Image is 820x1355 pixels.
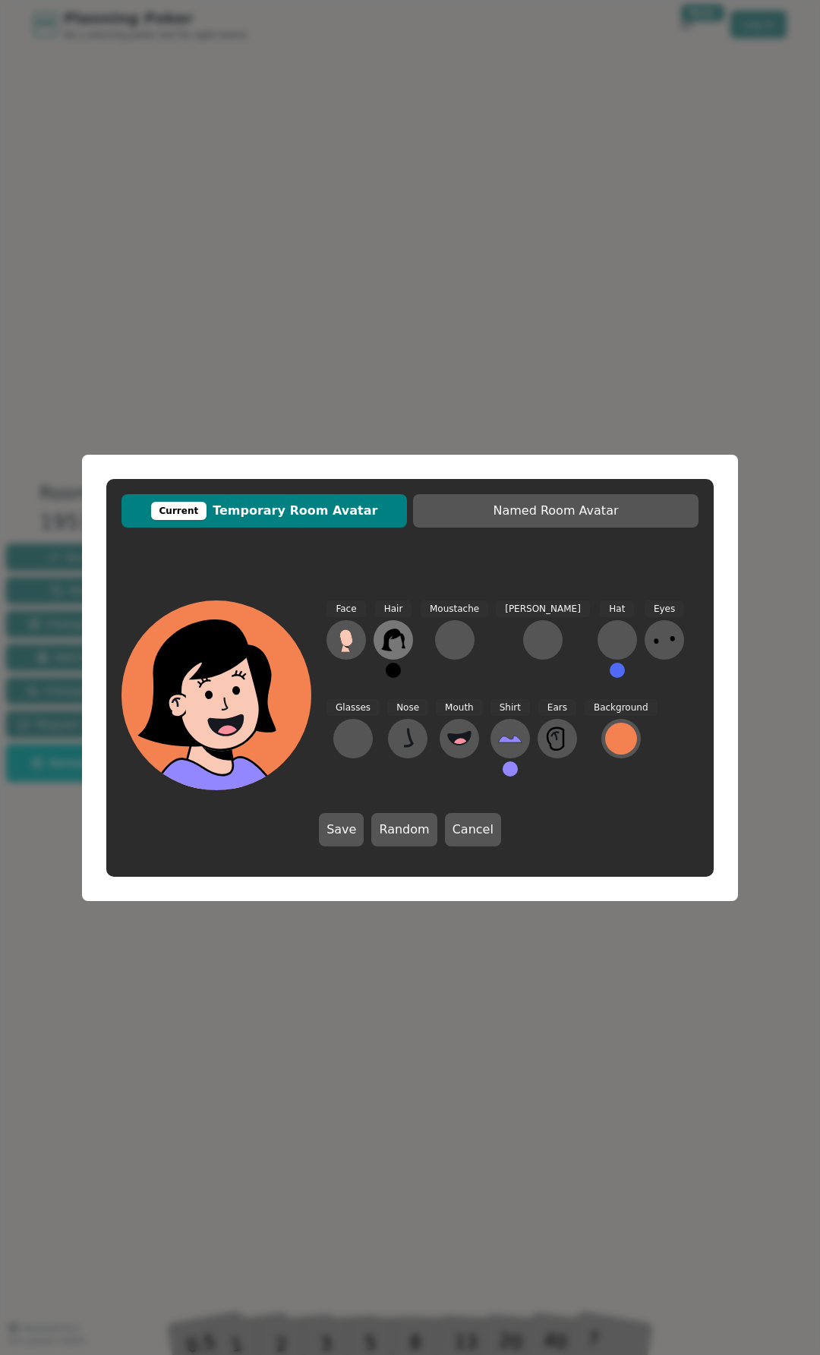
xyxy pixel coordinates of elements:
[600,600,634,618] span: Hat
[375,600,412,618] span: Hair
[490,699,530,717] span: Shirt
[371,813,437,846] button: Random
[585,699,658,717] span: Background
[496,600,590,618] span: [PERSON_NAME]
[436,699,483,717] span: Mouth
[121,494,407,528] button: CurrentTemporary Room Avatar
[445,813,501,846] button: Cancel
[413,494,699,528] button: Named Room Avatar
[421,600,488,618] span: Moustache
[421,502,691,520] span: Named Room Avatar
[129,502,399,520] span: Temporary Room Avatar
[326,699,380,717] span: Glasses
[326,600,365,618] span: Face
[151,502,207,520] div: Current
[538,699,576,717] span: Ears
[319,813,364,846] button: Save
[387,699,428,717] span: Nose
[645,600,684,618] span: Eyes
